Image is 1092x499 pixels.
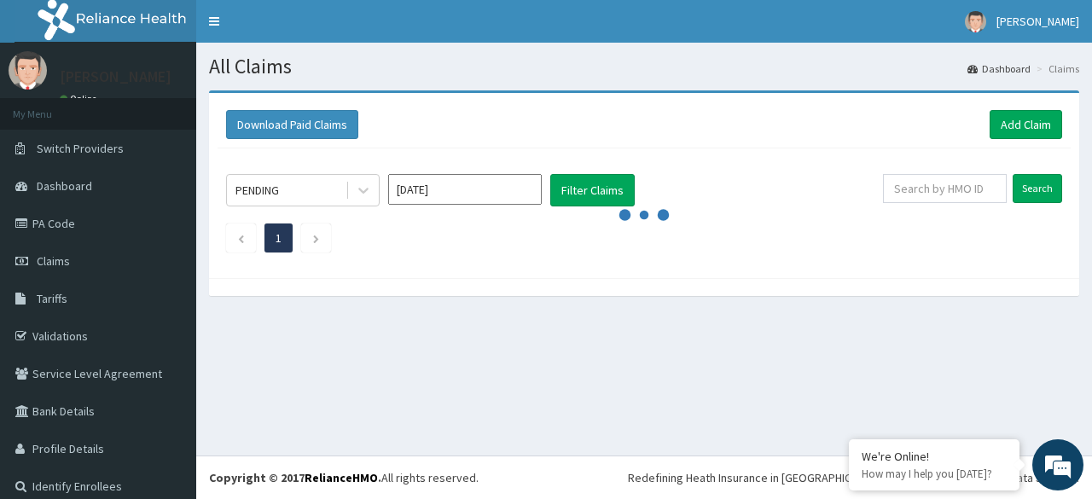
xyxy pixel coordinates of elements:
div: Chat with us now [89,96,287,118]
span: Dashboard [37,178,92,194]
h1: All Claims [209,55,1079,78]
a: RelianceHMO [305,470,378,485]
div: PENDING [235,182,279,199]
a: Dashboard [967,61,1031,76]
div: Redefining Heath Insurance in [GEOGRAPHIC_DATA] using Telemedicine and Data Science! [628,469,1079,486]
span: [PERSON_NAME] [996,14,1079,29]
button: Filter Claims [550,174,635,206]
button: Download Paid Claims [226,110,358,139]
li: Claims [1032,61,1079,76]
div: Minimize live chat window [280,9,321,49]
svg: audio-loading [619,189,670,241]
img: d_794563401_company_1708531726252_794563401 [32,85,69,128]
a: Previous page [237,230,245,246]
img: User Image [9,51,47,90]
input: Search by HMO ID [883,174,1007,203]
span: Tariffs [37,291,67,306]
a: Next page [312,230,320,246]
strong: Copyright © 2017 . [209,470,381,485]
textarea: Type your message and hit 'Enter' [9,324,325,384]
p: [PERSON_NAME] [60,69,171,84]
span: Claims [37,253,70,269]
span: Switch Providers [37,141,124,156]
footer: All rights reserved. [196,455,1092,499]
div: We're Online! [862,449,1007,464]
a: Add Claim [990,110,1062,139]
a: Online [60,93,101,105]
a: Page 1 is your current page [276,230,282,246]
img: User Image [965,11,986,32]
input: Select Month and Year [388,174,542,205]
p: How may I help you today? [862,467,1007,481]
span: We're online! [99,144,235,316]
input: Search [1013,174,1062,203]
